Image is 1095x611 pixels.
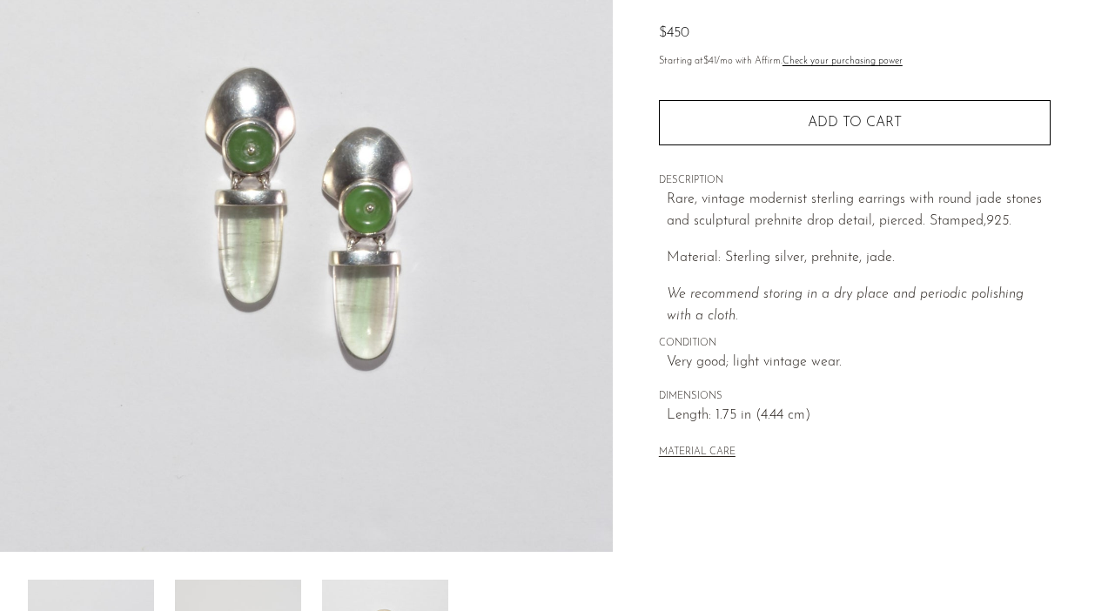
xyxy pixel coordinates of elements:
[667,247,1051,270] p: Material: Sterling silver, prehnite, jade.
[659,389,1051,405] span: DIMENSIONS
[703,57,716,66] span: $41
[659,173,1051,189] span: DESCRIPTION
[986,214,1011,228] em: 925.
[659,54,1051,70] p: Starting at /mo with Affirm.
[659,446,736,460] button: MATERIAL CARE
[659,100,1051,145] button: Add to cart
[808,116,902,130] span: Add to cart
[659,336,1051,352] span: CONDITION
[783,57,903,66] a: Check your purchasing power - Learn more about Affirm Financing (opens in modal)
[667,405,1051,427] span: Length: 1.75 in (4.44 cm)
[667,287,1024,324] i: We recommend storing in a dry place and periodic polishing with a cloth.
[667,189,1051,233] p: Rare, vintage modernist sterling earrings with round jade stones and sculptural prehnite drop det...
[667,352,1051,374] span: Very good; light vintage wear.
[659,26,689,40] span: $450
